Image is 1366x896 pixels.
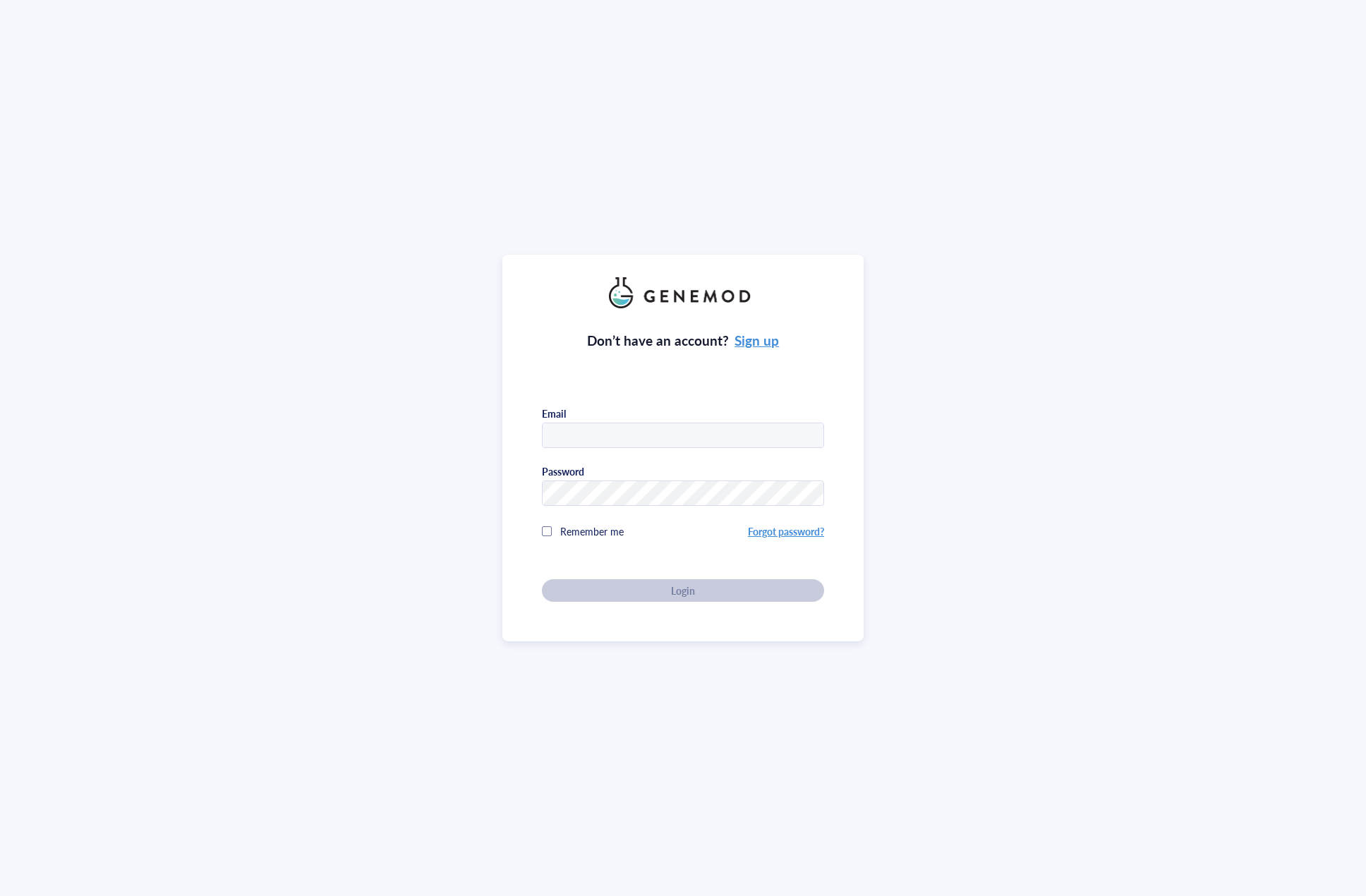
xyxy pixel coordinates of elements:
[587,331,780,351] div: Don’t have an account?
[542,407,566,420] div: Email
[609,277,757,308] img: genemod_logo_light-BcqUzbGq.png
[560,524,624,538] span: Remember me
[735,331,779,350] a: Sign up
[748,524,824,538] a: Forgot password?
[542,465,584,478] div: Password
